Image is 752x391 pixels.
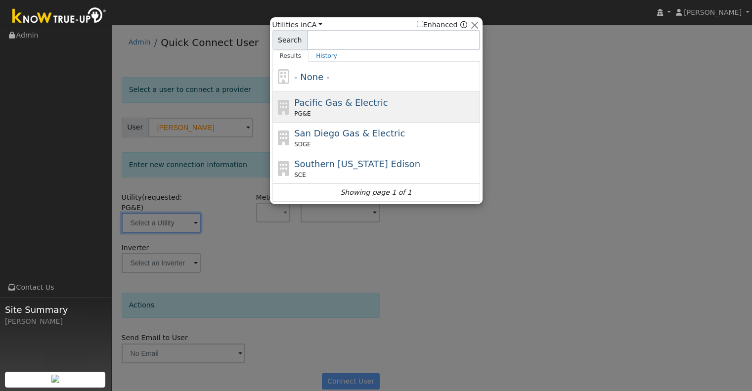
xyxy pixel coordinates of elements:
[294,159,420,169] span: Southern [US_STATE] Edison
[272,30,308,50] span: Search
[294,140,311,149] span: SDGE
[294,128,405,138] span: San Diego Gas & Electric
[272,20,322,30] span: Utilities in
[340,187,411,198] i: Showing page 1 of 1
[460,21,467,29] a: Enhanced Providers
[5,316,106,327] div: [PERSON_NAME]
[307,21,322,29] a: CA
[294,171,306,179] span: SCE
[51,375,59,383] img: retrieve
[309,50,345,62] a: History
[294,97,388,108] span: Pacific Gas & Electric
[5,303,106,316] span: Site Summary
[417,21,423,27] input: Enhanced
[684,8,742,16] span: [PERSON_NAME]
[7,5,111,28] img: Know True-Up
[272,50,309,62] a: Results
[294,109,310,118] span: PG&E
[294,72,329,82] span: - None -
[417,20,467,30] span: Show enhanced providers
[417,20,458,30] label: Enhanced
